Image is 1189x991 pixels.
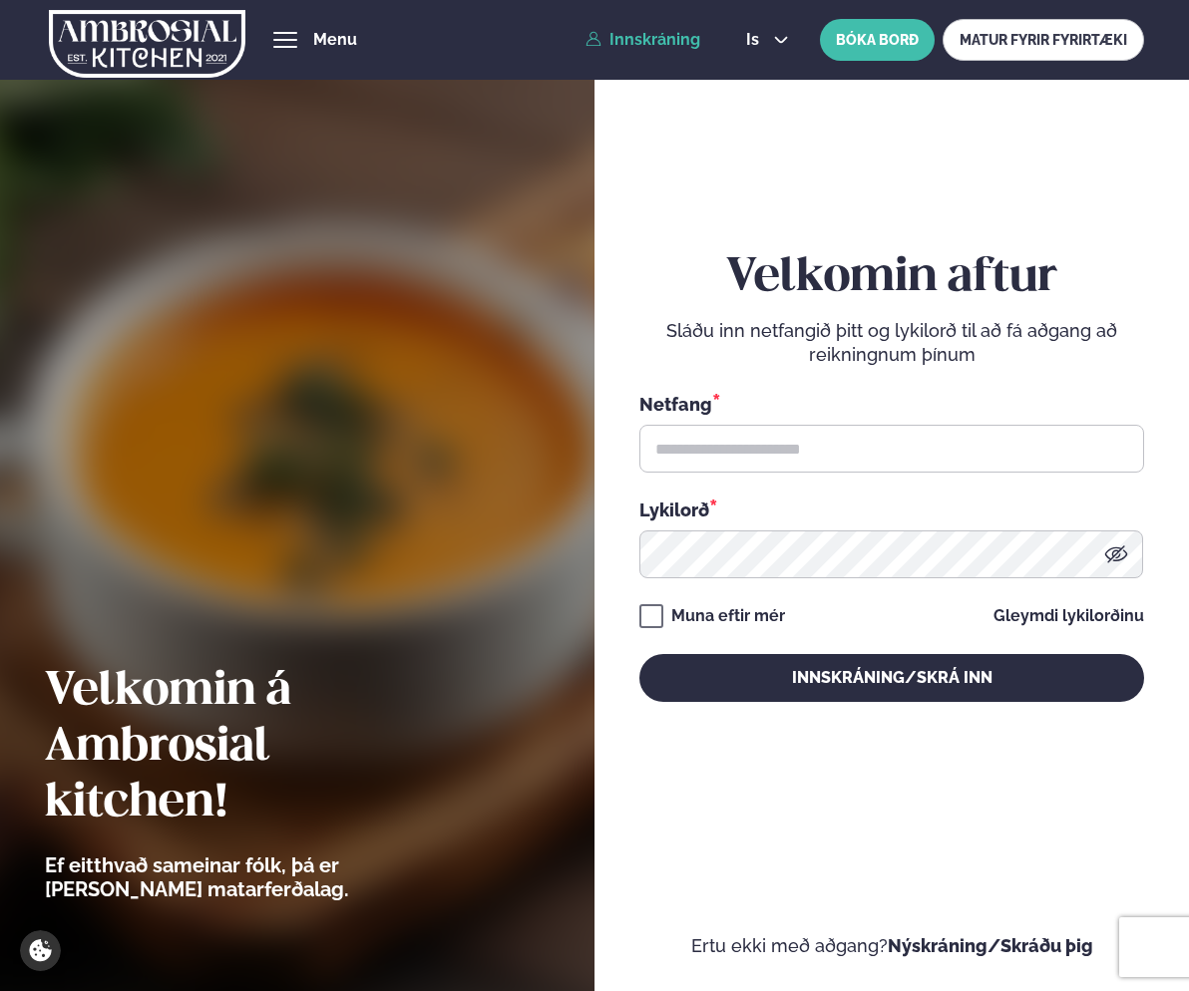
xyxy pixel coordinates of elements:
p: Ertu ekki með aðgang? [639,934,1144,958]
h2: Velkomin á Ambrosial kitchen! [45,664,459,831]
p: Ef eitthvað sameinar fólk, þá er [PERSON_NAME] matarferðalag. [45,853,459,901]
a: Cookie settings [20,930,61,971]
a: Nýskráning/Skráðu þig [888,935,1093,956]
button: is [730,32,805,48]
a: Innskráning [586,31,700,49]
div: Lykilorð [639,496,1144,522]
button: Innskráning/Skrá inn [639,654,1144,702]
button: hamburger [273,28,297,52]
a: Gleymdi lykilorðinu [993,608,1144,624]
div: Netfang [639,391,1144,417]
span: is [746,32,765,48]
img: logo [49,3,244,85]
p: Sláðu inn netfangið þitt og lykilorð til að fá aðgang að reikningnum þínum [639,319,1144,367]
a: MATUR FYRIR FYRIRTÆKI [943,19,1144,61]
h2: Velkomin aftur [639,250,1144,306]
button: BÓKA BORÐ [820,19,935,61]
